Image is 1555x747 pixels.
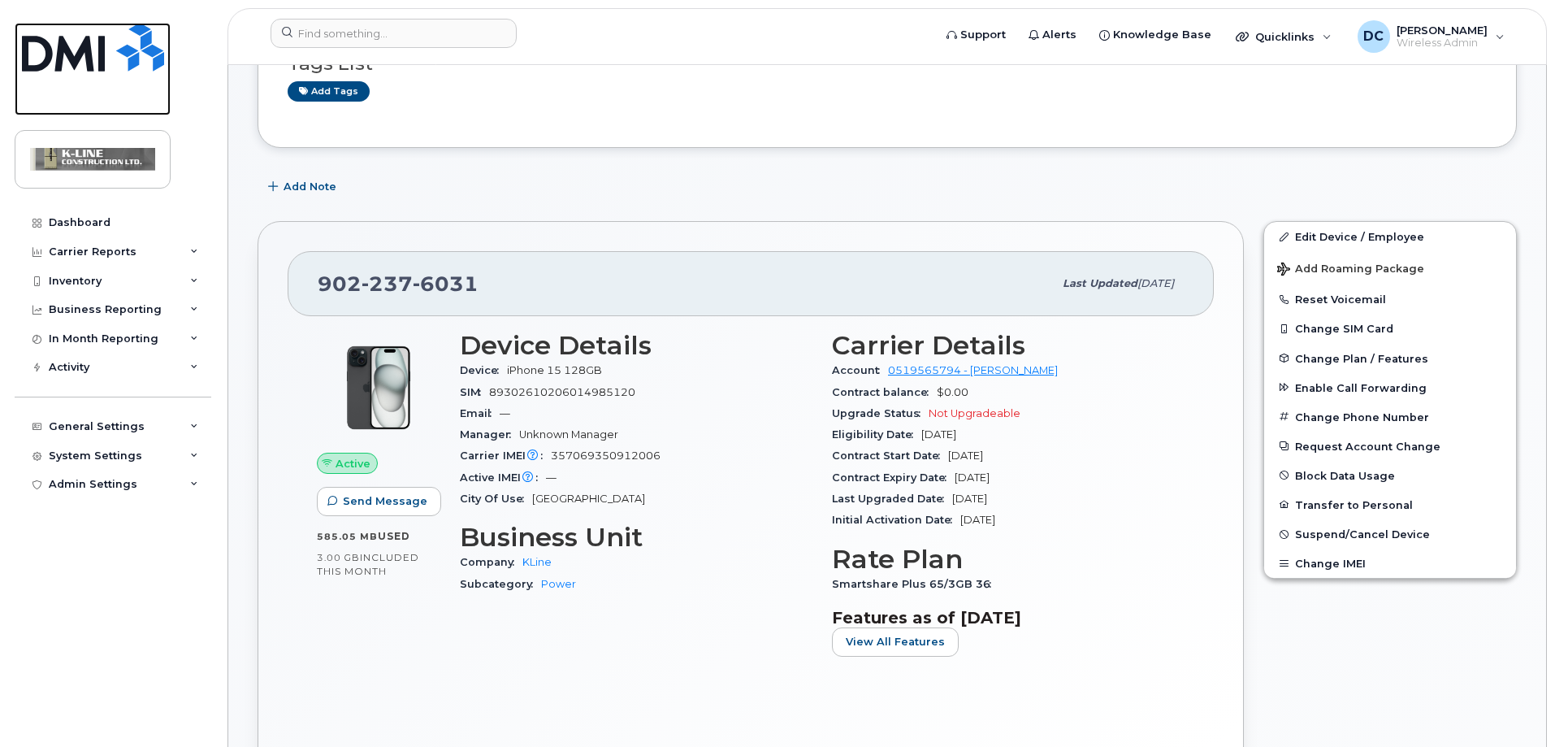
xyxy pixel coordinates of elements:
span: Suspend/Cancel Device [1295,528,1430,541]
span: 585.05 MB [317,531,378,542]
span: Add Note [284,179,336,194]
span: Contract balance [832,386,937,398]
span: Active [336,456,370,471]
a: 0519565794 - [PERSON_NAME] [888,364,1058,376]
button: Transfer to Personal [1264,490,1516,519]
span: [DATE] [948,450,983,462]
a: Add tags [288,81,370,102]
span: 3.00 GB [317,552,360,563]
span: Alerts [1042,27,1076,43]
span: [DATE] [1137,277,1174,289]
a: Edit Device / Employee [1264,222,1516,251]
span: Contract Start Date [832,450,948,462]
input: Find something... [271,19,517,48]
span: Unknown Manager [519,428,618,441]
span: Change Plan / Features [1295,352,1428,364]
span: Company [460,556,522,568]
span: 357069350912006 [551,450,661,462]
span: Last updated [1063,277,1137,289]
button: Block Data Usage [1264,461,1516,490]
button: Enable Call Forwarding [1264,373,1516,402]
span: View All Features [846,634,945,649]
button: Change SIM Card [1264,314,1516,343]
button: Add Note [258,172,350,202]
a: Knowledge Base [1088,19,1223,51]
a: KLine [522,556,552,568]
span: City Of Use [460,493,532,505]
span: Not Upgradeable [929,407,1020,419]
span: Device [460,364,507,376]
span: Subcategory [460,578,541,590]
h3: Device Details [460,331,812,360]
span: [DATE] [952,493,987,505]
span: Wireless Admin [1397,37,1488,50]
span: — [546,471,557,484]
button: Change IMEI [1264,549,1516,578]
span: 902 [318,271,479,296]
h3: Business Unit [460,523,812,552]
div: Darcy Cook [1346,20,1516,53]
span: Last Upgraded Date [832,493,952,505]
span: iPhone 15 128GB [507,364,602,376]
button: View All Features [832,628,959,657]
span: Eligibility Date [832,428,921,441]
span: Quicklinks [1255,30,1315,43]
h3: Rate Plan [832,545,1185,574]
img: iPhone_15_Black.png [330,339,427,436]
span: Contract Expiry Date [832,471,955,484]
a: Alerts [1017,19,1088,51]
span: Account [832,364,888,376]
button: Request Account Change [1264,432,1516,461]
button: Send Message [317,487,441,516]
a: Support [935,19,1017,51]
h3: Tags List [288,54,1487,74]
span: SIM [460,386,489,398]
div: Quicklinks [1224,20,1343,53]
span: Email [460,407,500,419]
button: Change Phone Number [1264,402,1516,432]
span: used [378,530,410,542]
span: Carrier IMEI [460,450,551,462]
span: Enable Call Forwarding [1295,381,1427,393]
button: Reset Voicemail [1264,284,1516,314]
button: Change Plan / Features [1264,344,1516,373]
span: [DATE] [955,471,990,484]
span: Upgrade Status [832,407,929,419]
span: Active IMEI [460,471,546,484]
button: Suspend/Cancel Device [1264,519,1516,549]
span: — [500,407,510,419]
span: [PERSON_NAME] [1397,24,1488,37]
span: Initial Activation Date [832,514,960,526]
span: Support [960,27,1006,43]
h3: Features as of [DATE] [832,608,1185,628]
span: 6031 [413,271,479,296]
span: Manager [460,428,519,441]
span: $0.00 [937,386,968,398]
span: [DATE] [921,428,956,441]
span: DC [1363,27,1384,46]
span: Smartshare Plus 65/3GB 36 [832,578,999,590]
span: 237 [362,271,413,296]
span: Send Message [343,493,427,509]
span: [GEOGRAPHIC_DATA] [532,493,645,505]
span: [DATE] [960,514,995,526]
a: Power [541,578,576,590]
span: included this month [317,551,419,578]
h3: Carrier Details [832,331,1185,360]
span: 89302610206014985120 [489,386,635,398]
button: Add Roaming Package [1264,251,1516,284]
span: Add Roaming Package [1277,263,1424,278]
span: Knowledge Base [1113,27,1211,43]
